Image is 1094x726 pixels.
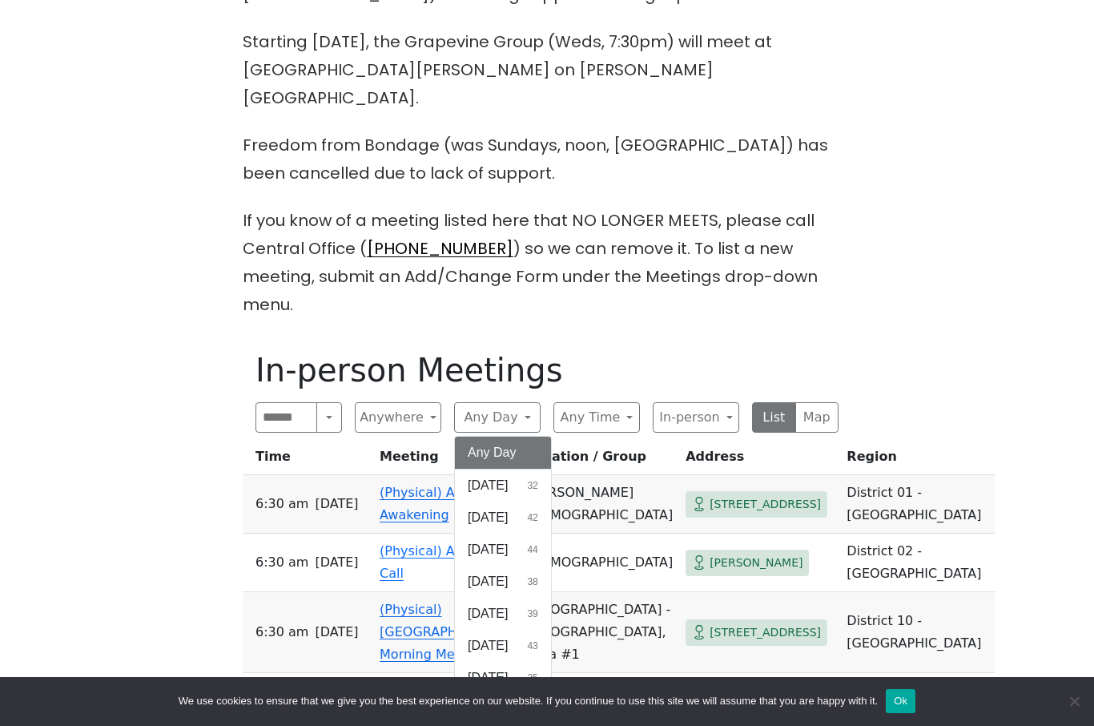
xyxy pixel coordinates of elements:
button: [DATE]39 results [455,598,551,630]
p: If you know of a meeting listed here that NO LONGER MEETS, please call Central Office ( ) so we c... [243,207,851,319]
button: Any Day [454,402,541,433]
span: [DATE] [468,668,508,688]
td: District 02 - [GEOGRAPHIC_DATA] [840,534,994,592]
p: Freedom from Bondage (was Sundays, noon, [GEOGRAPHIC_DATA]) has been cancelled due to lack of sup... [243,131,851,188]
td: [GEOGRAPHIC_DATA] - [GEOGRAPHIC_DATA], Area #1 [521,592,679,673]
button: [DATE]43 results [455,630,551,662]
span: We use cookies to ensure that we give you the best experience on our website. If you continue to ... [179,693,878,709]
button: Ok [886,689,915,713]
th: Meeting [373,446,521,475]
button: Any Time [553,402,640,433]
span: [DATE] [315,493,358,515]
span: [DATE] [468,604,508,623]
th: Location / Group [521,446,679,475]
td: [PERSON_NAME][DEMOGRAPHIC_DATA] [521,475,679,534]
span: 44 results [527,542,537,557]
button: Anywhere [355,402,441,433]
span: [DATE] [468,540,508,559]
button: List [752,402,796,433]
span: [STREET_ADDRESS] [710,494,821,514]
a: [PHONE_NUMBER] [367,237,513,260]
span: [PERSON_NAME] [710,553,802,573]
button: Any Day [455,437,551,469]
span: 35 results [527,671,537,685]
span: 32 results [527,478,537,493]
span: 43 results [527,639,537,653]
span: [DATE] [315,621,358,643]
button: [DATE]44 results [455,534,551,566]
span: No [1066,693,1082,709]
button: [DATE]38 results [455,566,551,598]
button: [DATE]35 results [455,662,551,694]
span: 6:30 AM [255,493,308,515]
span: [DATE] [468,476,508,495]
a: (Physical) A Wakeup Call [380,543,509,581]
span: [DATE] [468,636,508,655]
button: In-person [653,402,739,433]
button: [DATE]32 results [455,470,551,502]
span: [STREET_ADDRESS] [710,623,821,643]
a: (Physical) A Spiritual Awakening [380,485,512,522]
th: Address [679,446,840,475]
span: 6:30 AM [255,551,308,574]
td: District 01 - [GEOGRAPHIC_DATA] [840,475,994,534]
h1: In-person Meetings [255,351,839,389]
span: [DATE] [468,572,508,591]
td: [DEMOGRAPHIC_DATA] [521,534,679,592]
a: (Physical) [GEOGRAPHIC_DATA] Morning Meditation [380,602,514,662]
span: [DATE] [468,508,508,527]
div: Any Day [454,436,552,695]
span: 6:30 AM [255,621,308,643]
span: 39 results [527,607,537,621]
button: [DATE]42 results [455,502,551,534]
span: [DATE] [315,551,358,574]
th: Time [243,446,373,475]
p: Starting [DATE], the Grapevine Group (Weds, 7:30pm) will meet at [GEOGRAPHIC_DATA][PERSON_NAME] o... [243,28,851,112]
button: Map [795,402,839,433]
span: 38 results [527,575,537,589]
button: Search [316,402,342,433]
td: District 10 - [GEOGRAPHIC_DATA] [840,592,994,673]
input: Search [255,402,317,433]
span: 42 results [527,510,537,525]
th: Region [840,446,994,475]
